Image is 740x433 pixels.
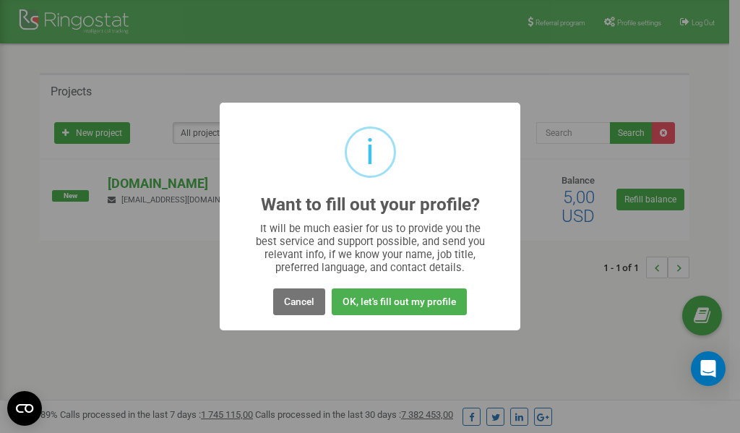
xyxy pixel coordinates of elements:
div: It will be much easier for us to provide you the best service and support possible, and send you ... [249,222,492,274]
div: Open Intercom Messenger [691,351,726,386]
button: Cancel [273,288,325,315]
h2: Want to fill out your profile? [261,195,480,215]
div: i [366,129,374,176]
button: OK, let's fill out my profile [332,288,467,315]
button: Open CMP widget [7,391,42,426]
